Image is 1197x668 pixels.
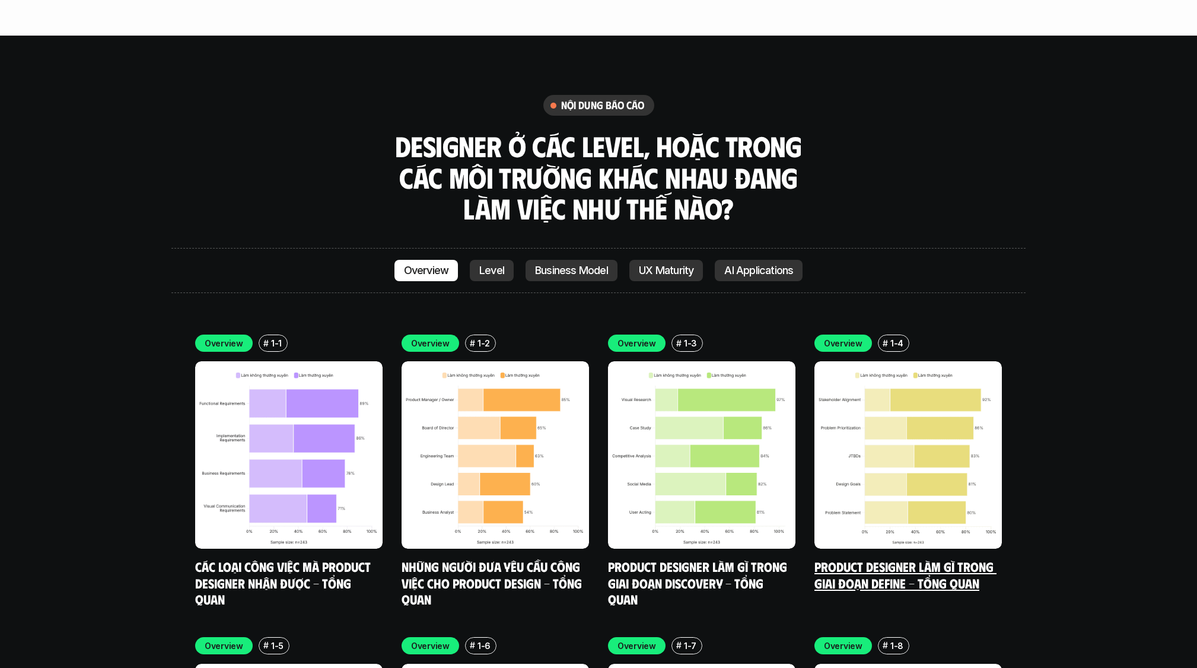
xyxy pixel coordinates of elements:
p: Overview [824,337,862,349]
h6: # [676,339,682,348]
p: Overview [617,337,656,349]
h6: # [263,339,269,348]
a: AI Applications [715,260,803,281]
p: 1-6 [477,640,491,652]
p: Overview [411,337,450,349]
p: Overview [205,640,243,652]
p: AI Applications [724,265,793,276]
a: Overview [394,260,459,281]
p: Level [479,265,504,276]
p: Business Model [535,265,608,276]
a: Các loại công việc mà Product Designer nhận được - Tổng quan [195,558,374,607]
h6: # [676,641,682,650]
a: Những người đưa yêu cầu công việc cho Product Design - Tổng quan [402,558,585,607]
h6: # [470,339,475,348]
h6: # [470,641,475,650]
p: 1-8 [890,640,903,652]
a: Product Designer làm gì trong giai đoạn Define - Tổng quan [814,558,997,591]
p: UX Maturity [639,265,693,276]
p: Overview [404,265,449,276]
h6: nội dung báo cáo [561,98,645,112]
p: 1-1 [271,337,282,349]
h6: # [263,641,269,650]
a: Business Model [526,260,617,281]
p: Overview [411,640,450,652]
p: 1-2 [477,337,490,349]
p: Overview [205,337,243,349]
a: Level [470,260,514,281]
h6: # [883,641,888,650]
h6: # [883,339,888,348]
a: Product Designer làm gì trong giai đoạn Discovery - Tổng quan [608,558,790,607]
a: UX Maturity [629,260,703,281]
p: 1-7 [684,640,696,652]
p: 1-4 [890,337,903,349]
p: Overview [617,640,656,652]
p: 1-5 [271,640,284,652]
p: Overview [824,640,862,652]
h3: Designer ở các level, hoặc trong các môi trường khác nhau đang làm việc như thế nào? [391,131,806,224]
p: 1-3 [684,337,697,349]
